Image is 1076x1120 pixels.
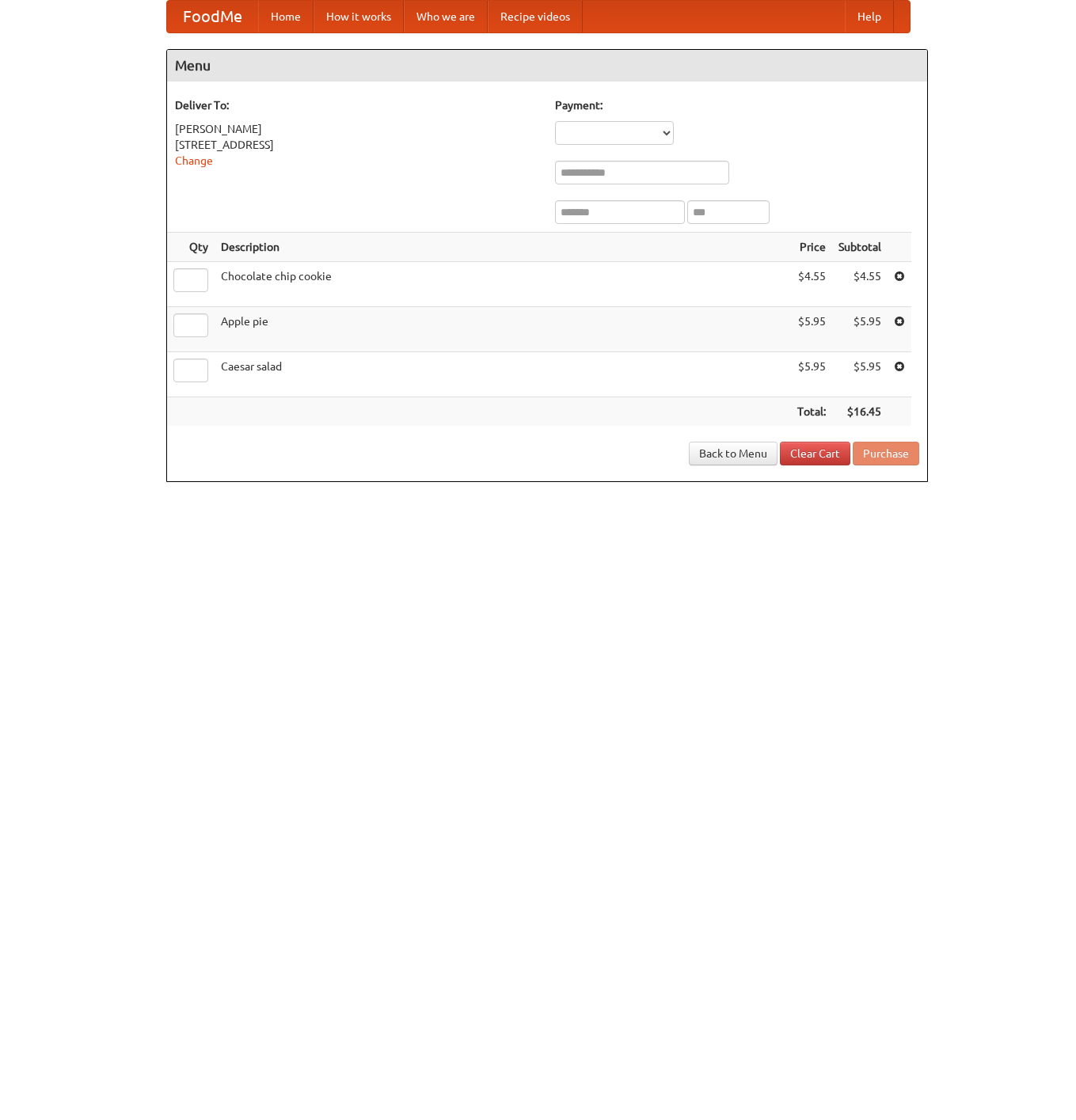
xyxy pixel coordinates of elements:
[488,1,583,32] a: Recipe videos
[832,352,888,397] td: $5.95
[791,352,832,397] td: $5.95
[832,307,888,352] td: $5.95
[175,121,539,137] div: [PERSON_NAME]
[832,262,888,307] td: $4.55
[175,154,213,167] a: Change
[175,97,539,113] h5: Deliver To:
[215,307,791,352] td: Apple pie
[167,1,258,32] a: FoodMe
[853,442,919,465] button: Purchase
[780,442,850,465] a: Clear Cart
[791,307,832,352] td: $5.95
[215,233,791,262] th: Description
[167,50,927,82] h4: Menu
[791,262,832,307] td: $4.55
[215,352,791,397] td: Caesar salad
[791,233,832,262] th: Price
[791,397,832,427] th: Total:
[258,1,314,32] a: Home
[404,1,488,32] a: Who we are
[555,97,919,113] h5: Payment:
[845,1,894,32] a: Help
[314,1,404,32] a: How it works
[832,397,888,427] th: $16.45
[832,233,888,262] th: Subtotal
[689,442,778,465] a: Back to Menu
[175,137,539,153] div: [STREET_ADDRESS]
[215,262,791,307] td: Chocolate chip cookie
[167,233,215,262] th: Qty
